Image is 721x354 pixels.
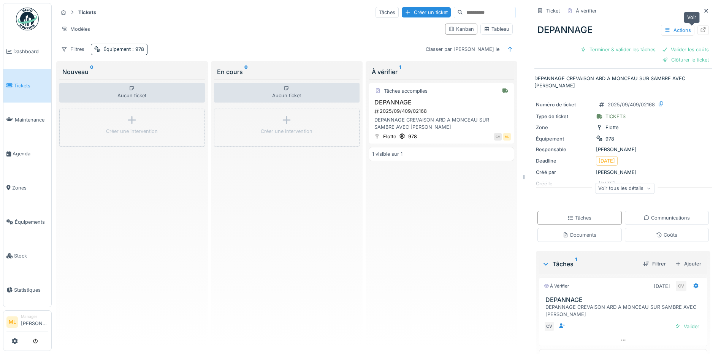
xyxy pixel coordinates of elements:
div: Documents [563,231,596,239]
div: Équipement [103,46,144,53]
div: Valider les coûts [659,44,712,55]
a: Tickets [3,69,51,103]
a: Dashboard [3,35,51,69]
div: En cours [217,67,357,76]
div: Créer une intervention [106,128,158,135]
div: Créé par [536,169,593,176]
div: Voir [684,12,700,23]
span: Stock [14,252,48,259]
div: CV [676,281,686,291]
h3: DEPANNAGE [545,296,704,303]
sup: 1 [575,259,577,269]
sup: 0 [244,67,248,76]
div: Filtrer [640,259,669,269]
div: 978 [408,133,417,140]
p: DEPANNAGE CREVAISON ARD A MONCEAU SUR SAMBRE AVEC [PERSON_NAME] [534,75,712,89]
div: Terminer & valider les tâches [577,44,659,55]
div: À vérifier [372,67,511,76]
div: Deadline [536,157,593,164]
div: Responsable [536,146,593,153]
a: Agenda [3,137,51,171]
sup: 1 [399,67,401,76]
div: 2025/09/409/02168 [608,101,655,108]
div: Tableau [484,25,509,33]
div: Tâches [542,259,637,269]
div: À vérifier [576,7,597,14]
div: Tâches [376,7,399,18]
div: Classer par [PERSON_NAME] le [422,44,503,55]
div: Type de ticket [536,113,593,120]
span: Maintenance [15,116,48,123]
div: Tâches [567,214,591,221]
div: 978 [605,135,614,142]
div: DEPANNAGE CREVAISON ARD A MONCEAU SUR SAMBRE AVEC [PERSON_NAME] [372,116,511,131]
div: Ticket [546,7,560,14]
div: [PERSON_NAME] [536,169,710,176]
span: Statistiques [14,286,48,294]
span: Tickets [14,82,48,89]
div: Aucun ticket [214,83,360,103]
a: ML Manager[PERSON_NAME] [6,314,48,332]
div: Nouveau [62,67,202,76]
div: DEPANNAGE CREVAISON ARD A MONCEAU SUR SAMBRE AVEC [PERSON_NAME] [545,303,704,318]
div: Zone [536,124,593,131]
div: Flotte [383,133,396,140]
div: DEPANNAGE [534,20,712,40]
div: ML [503,133,511,141]
div: À vérifier [544,283,569,289]
div: Clôturer le ticket [659,55,712,65]
div: Aucun ticket [59,83,205,103]
a: Statistiques [3,273,51,307]
a: Maintenance [3,103,51,137]
div: Kanban [448,25,474,33]
div: Tâches accomplies [384,87,428,95]
a: Équipements [3,205,51,239]
div: [DATE] [599,157,615,164]
strong: Tickets [75,9,99,16]
div: Voir tous les détails [595,183,654,194]
span: Agenda [13,150,48,157]
div: Actions [661,25,694,36]
div: Équipement [536,135,593,142]
span: Zones [12,184,48,191]
span: Dashboard [13,48,48,55]
span: : 978 [131,46,144,52]
li: [PERSON_NAME] [21,314,48,330]
h3: DEPANNAGE [372,99,511,106]
div: 2025/09/409/02168 [374,107,511,115]
img: Badge_color-CXgf-gQk.svg [16,8,39,30]
div: Filtres [58,44,88,55]
a: Stock [3,239,51,273]
div: Modèles [58,24,93,35]
sup: 0 [90,67,93,76]
div: Coûts [656,231,677,239]
div: [DATE] [654,283,670,290]
div: 1 visible sur 1 [372,150,402,158]
div: Communications [643,214,690,221]
div: Valider [672,321,702,332]
div: Numéro de ticket [536,101,593,108]
div: CV [494,133,502,141]
div: Flotte [605,124,618,131]
div: CV [544,321,555,332]
span: Équipements [15,218,48,226]
div: Créer un ticket [402,7,451,17]
div: TICKETS [605,113,626,120]
a: Zones [3,171,51,205]
div: Manager [21,314,48,319]
div: Créer une intervention [261,128,312,135]
li: ML [6,316,18,328]
div: [PERSON_NAME] [536,146,710,153]
div: Ajouter [672,259,704,269]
